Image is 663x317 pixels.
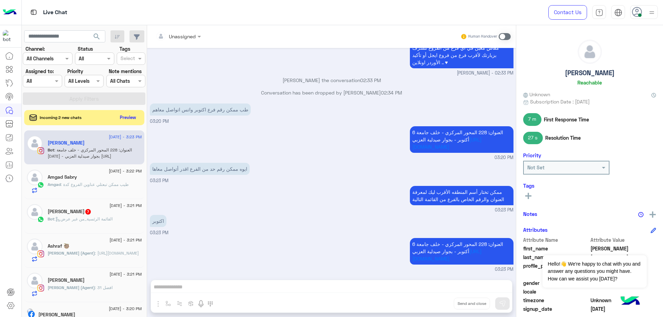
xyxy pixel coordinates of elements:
[27,239,42,254] img: defaultAdmin.png
[37,250,44,257] img: Instagram
[647,8,656,17] img: profile
[150,215,166,227] p: 12/9/2025, 3:23 PM
[650,211,656,218] img: add
[523,254,589,261] span: last_name
[410,186,513,205] p: 12/9/2025, 3:23 PM
[590,288,656,295] span: null
[544,116,589,123] span: First Response Time
[93,32,101,41] span: search
[454,298,490,309] button: Send and close
[523,245,589,252] span: first_name
[48,243,69,249] h5: Ashraf 🦥
[523,305,589,313] span: signup_date
[457,70,513,77] span: [PERSON_NAME] - 02:33 PM
[26,68,54,75] label: Assigned to:
[48,174,77,180] h5: Amgad Sabry
[548,5,587,20] a: Contact Us
[495,207,513,214] span: 03:23 PM
[150,77,513,84] p: [PERSON_NAME] the conversation
[78,45,93,52] label: Status
[577,79,602,86] h6: Reachable
[95,285,113,290] span: 31 افضل
[109,68,142,75] label: Note mentions
[95,250,139,256] span: https://eagle.com.eg/collections/sweatpants
[27,308,33,315] img: picture
[48,216,54,221] span: Bot
[410,27,513,68] p: 12/9/2025, 2:33 PM
[590,236,656,244] span: Attribute Value
[523,288,589,295] span: locale
[88,30,105,45] button: search
[48,285,95,290] span: [PERSON_NAME] (Agent)
[54,216,113,221] span: : القائمة الرئسية_من غير عرض
[523,297,589,304] span: timezone
[523,91,550,98] span: Unknown
[381,90,402,96] span: 02:34 PM
[468,34,497,39] small: Human Handover
[150,163,250,175] p: 12/9/2025, 3:23 PM
[578,40,602,63] img: defaultAdmin.png
[109,237,142,243] span: [DATE] - 3:21 PM
[109,271,142,277] span: [DATE] - 3:21 PM
[23,92,145,105] button: Apply Filters
[150,178,169,183] span: 03:23 PM
[590,305,656,313] span: 2025-09-12T11:24:33.97Z
[3,30,15,42] img: 713415422032625
[48,182,61,187] span: Amgad
[109,134,142,140] span: [DATE] - 3:23 PM
[27,273,42,288] img: defaultAdmin.png
[614,9,622,17] img: tab
[565,69,615,77] h5: [PERSON_NAME]
[48,277,85,283] h5: Ohoud Abdelmohsen
[410,126,513,153] p: 12/9/2025, 3:20 PM
[43,8,67,17] p: Live Chat
[360,77,381,83] span: 02:33 PM
[542,255,646,288] span: Hello!👋 We're happy to chat with you and answer any questions you might have. How can we assist y...
[67,68,83,75] label: Priority
[618,289,642,314] img: hulul-logo.png
[27,136,42,151] img: defaultAdmin.png
[590,297,656,304] span: Unknown
[150,119,169,124] span: 03:20 PM
[495,266,513,273] span: 03:23 PM
[48,147,132,165] span: العنوان: 228 المحور المركزي - خلف جامعة 6 أكتوبر - بجوار صيدلية العزبي https://maps.app.goo.gl/XH...
[592,5,606,20] a: tab
[119,45,130,52] label: Tags
[412,129,503,142] span: العنوان: 228 المحور المركزي - خلف جامعة 6 أكتوبر - بجوار صيدلية العزبي
[48,250,95,256] span: [PERSON_NAME] (Agent)
[37,181,44,188] img: WhatsApp
[150,89,513,96] p: Conversation has been dropped by [PERSON_NAME]
[545,134,581,141] span: Resolution Time
[29,8,38,17] img: tab
[523,211,537,217] h6: Notes
[40,115,81,121] span: Incoming 2 new chats
[37,216,44,223] img: WhatsApp
[3,5,17,20] img: Logo
[109,306,142,312] span: [DATE] - 3:20 PM
[117,112,139,122] button: Preview
[48,209,92,215] h5: Ali Adel
[523,113,541,126] span: 7 m
[523,227,548,233] h6: Attributes
[523,182,656,189] h6: Tags
[150,230,169,235] span: 03:23 PM
[150,103,251,116] p: 12/9/2025, 3:20 PM
[523,279,589,287] span: gender
[638,212,644,217] img: notes
[48,147,54,152] span: Bot
[37,285,44,291] img: Instagram
[37,147,44,154] img: Instagram
[412,241,503,254] span: العنوان: 228 المحور المركزي - خلف جامعة 6 أكتوبر - بجوار صيدلية العزبي
[530,98,590,105] span: Subscription Date : [DATE]
[27,204,42,220] img: defaultAdmin.png
[48,140,85,146] h5: Mohamed Ahmed
[85,209,91,215] span: 7
[523,132,543,144] span: 27 s
[61,182,129,187] span: طيب ممكن تبعتلي عناوين الفروع كدة
[410,238,513,265] p: 12/9/2025, 3:23 PM
[523,236,589,244] span: Attribute Name
[109,168,142,174] span: [DATE] - 3:22 PM
[595,9,603,17] img: tab
[119,55,135,63] div: Select
[523,262,589,278] span: profile_pic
